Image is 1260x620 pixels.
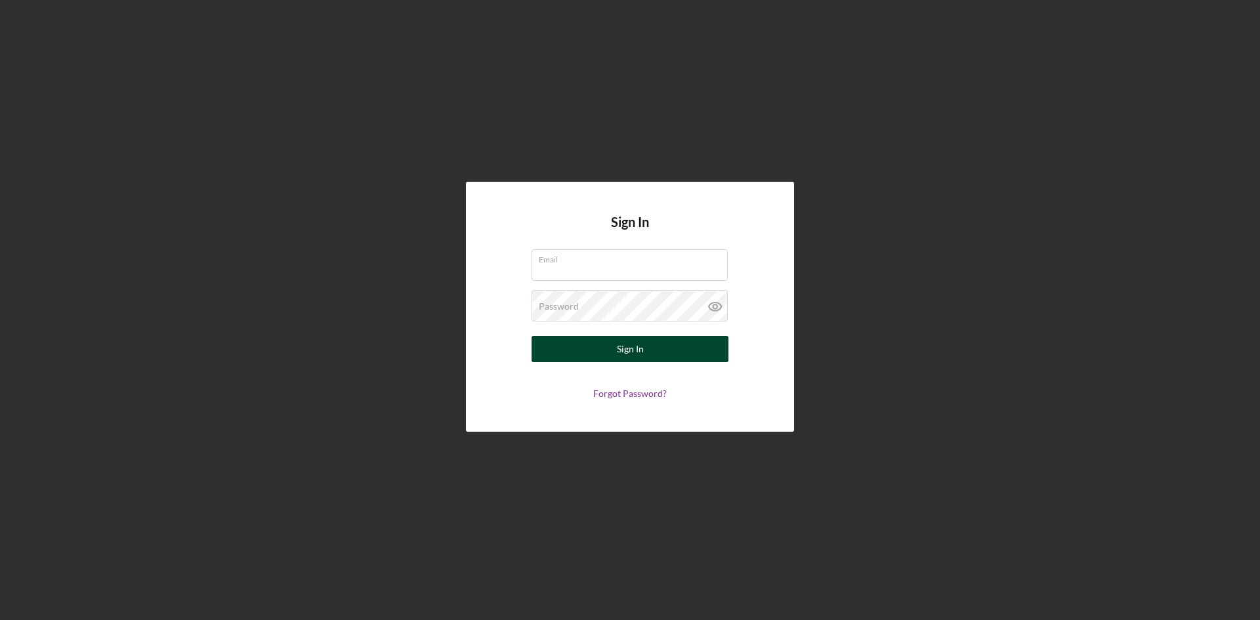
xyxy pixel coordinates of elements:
[539,250,728,264] label: Email
[611,215,649,249] h4: Sign In
[532,336,728,362] button: Sign In
[539,301,579,312] label: Password
[593,388,667,399] a: Forgot Password?
[617,336,644,362] div: Sign In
